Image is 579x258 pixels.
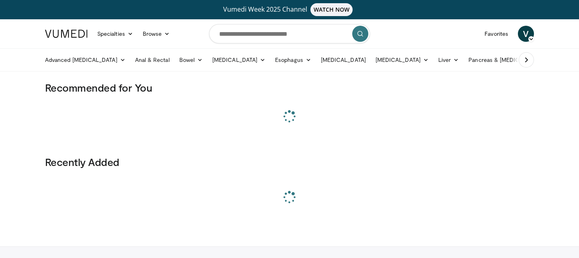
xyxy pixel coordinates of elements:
[310,3,353,16] span: WATCH NOW
[207,52,270,68] a: [MEDICAL_DATA]
[130,52,175,68] a: Anal & Rectal
[371,52,433,68] a: [MEDICAL_DATA]
[316,52,371,68] a: [MEDICAL_DATA]
[175,52,207,68] a: Bowel
[45,156,534,168] h3: Recently Added
[45,81,534,94] h3: Recommended for You
[518,26,534,42] a: V
[480,26,513,42] a: Favorites
[92,26,138,42] a: Specialties
[464,52,558,68] a: Pancreas & [MEDICAL_DATA]
[138,26,175,42] a: Browse
[45,30,88,38] img: VuMedi Logo
[270,52,316,68] a: Esophagus
[209,24,370,43] input: Search topics, interventions
[46,3,533,16] a: Vumedi Week 2025 ChannelWATCH NOW
[40,52,130,68] a: Advanced [MEDICAL_DATA]
[433,52,464,68] a: Liver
